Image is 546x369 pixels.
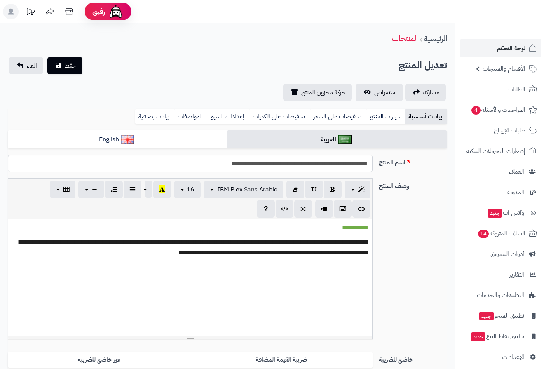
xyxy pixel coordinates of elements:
[338,135,352,144] img: العربية
[470,331,524,342] span: تطبيق نقاط البيع
[487,207,524,218] span: وآتس آب
[471,106,481,115] span: 4
[108,4,124,19] img: ai-face.png
[497,43,525,54] span: لوحة التحكم
[466,146,525,157] span: إشعارات التحويلات البنكية
[471,332,485,341] span: جديد
[507,187,524,198] span: المدونة
[366,109,405,124] a: خيارات المنتج
[121,135,134,144] img: English
[508,84,525,95] span: الطلبات
[478,310,524,321] span: تطبيق المتجر
[509,166,524,177] span: العملاء
[187,185,194,194] span: 16
[218,185,277,194] span: IBM Plex Sans Arabic
[376,178,450,191] label: وصف المنتج
[405,109,447,124] a: بيانات أساسية
[376,352,450,364] label: خاضع للضريبة
[460,286,541,305] a: التطبيقات والخدمات
[135,109,174,124] a: بيانات إضافية
[502,352,524,362] span: الإعدادات
[483,63,525,74] span: الأقسام والمنتجات
[283,84,352,101] a: حركة مخزون المنتج
[356,84,403,101] a: استعراض
[405,84,446,101] a: مشاركه
[477,228,525,239] span: السلات المتروكة
[490,249,524,259] span: أدوات التسويق
[477,290,524,301] span: التطبيقات والخدمات
[92,7,105,16] span: رفيق
[471,104,525,115] span: المراجعات والأسئلة
[460,183,541,202] a: المدونة
[479,312,494,320] span: جديد
[478,230,489,238] span: 14
[460,306,541,325] a: تطبيق المتجرجديد
[208,109,249,124] a: إعدادات السيو
[460,80,541,99] a: الطلبات
[460,142,541,160] a: إشعارات التحويلات البنكية
[204,181,283,198] button: IBM Plex Sans Arabic
[174,109,208,124] a: المواصفات
[374,88,397,97] span: استعراض
[460,204,541,222] a: وآتس آبجديد
[190,352,373,368] label: ضريبة القيمة المضافة
[460,162,541,181] a: العملاء
[8,130,227,149] a: English
[460,101,541,119] a: المراجعات والأسئلة4
[460,327,541,346] a: تطبيق نقاط البيعجديد
[399,57,447,73] h2: تعديل المنتج
[424,33,447,44] a: الرئيسية
[488,209,502,218] span: جديد
[423,88,440,97] span: مشاركه
[460,265,541,284] a: التقارير
[509,269,524,280] span: التقارير
[249,109,310,124] a: تخفيضات على الكميات
[460,348,541,366] a: الإعدادات
[460,121,541,140] a: طلبات الإرجاع
[174,181,201,198] button: 16
[494,125,525,136] span: طلبات الإرجاع
[376,155,450,167] label: اسم المنتج
[227,130,447,149] a: العربية
[47,57,82,74] button: حفظ
[301,88,345,97] span: حركة مخزون المنتج
[460,245,541,263] a: أدوات التسويق
[460,224,541,243] a: السلات المتروكة14
[460,39,541,57] a: لوحة التحكم
[27,61,37,70] span: الغاء
[9,57,43,74] a: الغاء
[310,109,366,124] a: تخفيضات على السعر
[21,4,40,21] a: تحديثات المنصة
[8,352,190,368] label: غير خاضع للضريبه
[392,33,418,44] a: المنتجات
[493,18,539,35] img: logo-2.png
[65,61,76,70] span: حفظ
